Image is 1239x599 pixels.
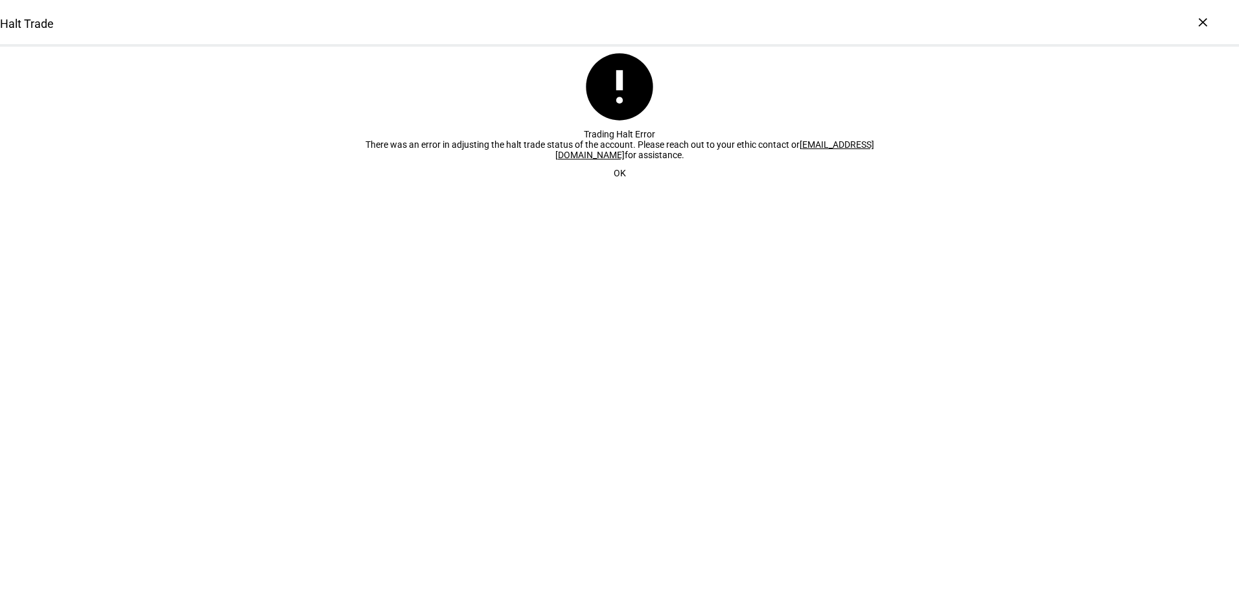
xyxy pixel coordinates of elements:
span: OK [614,160,626,186]
mat-icon: error [579,47,660,127]
div: × [1192,12,1213,32]
a: [EMAIL_ADDRESS][DOMAIN_NAME] [555,139,874,160]
div: Trading Halt Error [360,129,879,139]
div: There was an error in adjusting the halt trade status of the account. Please reach out to your et... [360,139,879,160]
button: OK [598,160,642,186]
